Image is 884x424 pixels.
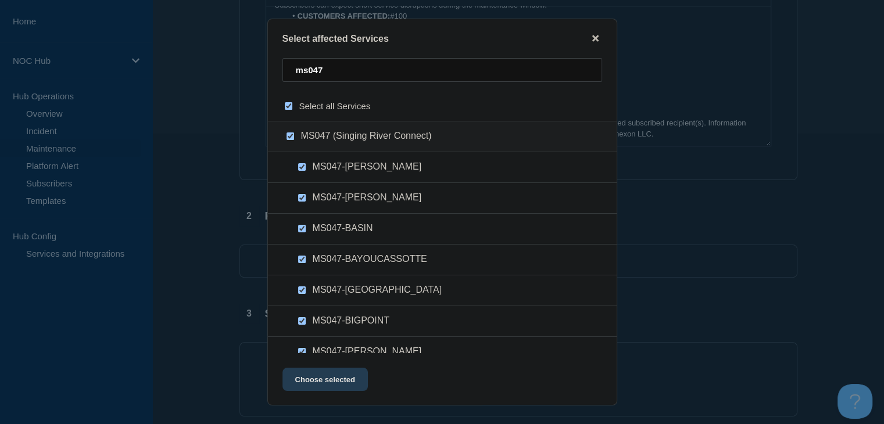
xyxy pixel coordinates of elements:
[313,192,422,204] span: MS047-[PERSON_NAME]
[298,256,306,263] input: MS047-BAYOUCASSOTTE checkbox
[313,223,373,235] span: MS047-BASIN
[298,348,306,355] input: MS047-BREWER checkbox
[298,225,306,232] input: MS047-BASIN checkbox
[298,163,306,171] input: MS047-AGRICOLA checkbox
[299,101,371,111] span: Select all Services
[313,161,422,173] span: MS047-[PERSON_NAME]
[313,254,427,265] span: MS047-BAYOUCASSOTTE
[313,315,389,327] span: MS047-BIGPOINT
[589,33,602,44] button: close button
[282,58,602,82] input: Search
[285,102,292,110] input: select all checkbox
[313,285,442,296] span: MS047-[GEOGRAPHIC_DATA]
[313,346,422,358] span: MS047-[PERSON_NAME]
[282,368,368,391] button: Choose selected
[298,286,306,294] input: MS047-BENNDALE checkbox
[268,121,617,152] div: MS047 (Singing River Connect)
[287,132,294,140] input: MS047 (Singing River Connect) checkbox
[298,194,306,202] input: MS047-ALECO checkbox
[268,33,617,44] div: Select affected Services
[298,317,306,325] input: MS047-BIGPOINT checkbox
